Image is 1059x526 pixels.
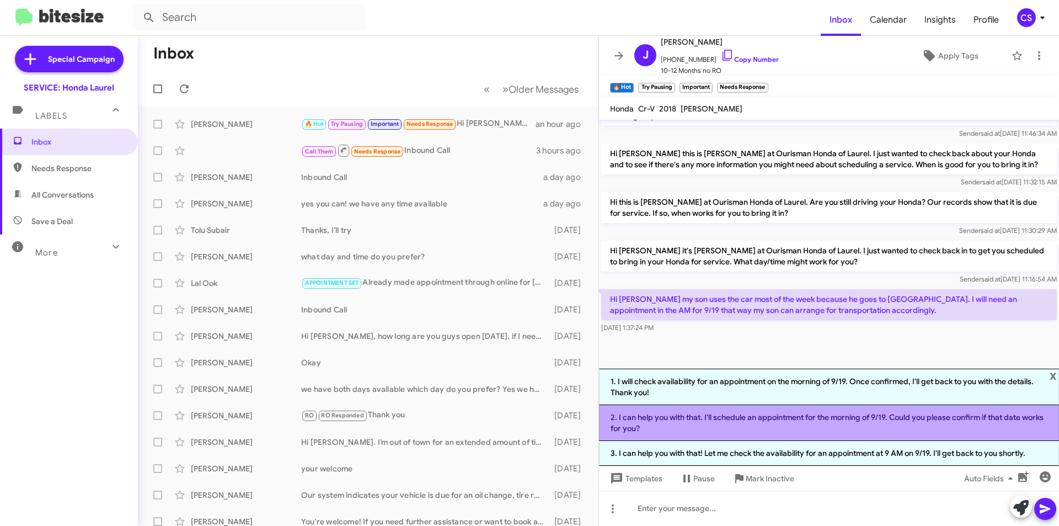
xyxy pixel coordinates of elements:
[1017,8,1036,27] div: CS
[133,4,365,31] input: Search
[301,463,549,474] div: your welcome
[961,178,1057,186] span: Sender [DATE] 11:32:15 AM
[301,251,549,262] div: what day and time do you prefer?
[191,198,301,209] div: [PERSON_NAME]
[549,384,590,395] div: [DATE]
[301,172,543,183] div: Inbound Call
[549,331,590,342] div: [DATE]
[549,251,590,262] div: [DATE]
[48,54,115,65] span: Special Campaign
[599,369,1059,405] li: 1. I will check availability for an appointment on the morning of 9/19. Once confirmed, I'll get ...
[601,192,1057,223] p: Hi this is [PERSON_NAME] at Ourisman Honda of Laurel. Are you still driving your Honda? Our recor...
[301,490,549,501] div: Our system indicates your vehicle is due for an oil change, tire rotation, brake inspection, and ...
[502,82,509,96] span: »
[301,198,543,209] div: yes you can! we have any time available
[1008,8,1047,27] button: CS
[301,304,549,315] div: Inbound Call
[638,83,675,93] small: Try Pausing
[638,104,655,114] span: Cr-V
[601,289,1057,320] p: Hi [PERSON_NAME] my son uses the car most of the week because he goes to [GEOGRAPHIC_DATA]. I wil...
[484,82,490,96] span: «
[191,384,301,395] div: [PERSON_NAME]
[599,405,1059,441] li: 2. I can help you with that. I'll schedule an appointment for the morning of 9/19. Could you plea...
[536,145,590,156] div: 3 hours ago
[354,148,401,155] span: Needs Response
[959,226,1057,235] span: Sender [DATE] 11:30:29 AM
[938,46,978,66] span: Apply Tags
[549,357,590,368] div: [DATE]
[191,119,301,130] div: [PERSON_NAME]
[601,241,1057,272] p: Hi [PERSON_NAME] it's [PERSON_NAME] at Ourisman Honda of Laurel. I just wanted to check back in t...
[191,357,301,368] div: [PERSON_NAME]
[661,65,779,76] span: 10-12 Months no RO
[955,469,1026,488] button: Auto Fields
[15,46,124,72] a: Special Campaign
[661,49,779,65] span: [PHONE_NUMBER]
[549,437,590,448] div: [DATE]
[191,304,301,315] div: [PERSON_NAME]
[496,78,585,100] button: Next
[693,469,715,488] span: Pause
[721,55,779,63] a: Copy Number
[31,216,73,227] span: Save a Deal
[301,144,536,157] div: Inbound Call
[35,248,58,258] span: More
[153,45,194,62] h1: Inbox
[601,323,654,332] span: [DATE] 1:37:24 PM
[610,83,634,93] small: 🔥 Hot
[671,469,724,488] button: Pause
[861,4,916,36] a: Calendar
[191,225,301,236] div: Tolu Subair
[305,120,324,127] span: 🔥 Hot
[549,463,590,474] div: [DATE]
[608,469,662,488] span: Templates
[301,277,549,289] div: Already made appointment through online for [DATE],[DATE] for morning 8 :30AM.
[549,490,590,501] div: [DATE]
[601,144,1057,174] p: Hi [PERSON_NAME] this is [PERSON_NAME] at Ourisman Honda of Laurel. I just wanted to check back a...
[746,469,794,488] span: Mark Inactive
[478,78,585,100] nav: Page navigation example
[191,437,301,448] div: [PERSON_NAME]
[305,412,314,419] span: RO
[543,172,590,183] div: a day ago
[549,304,590,315] div: [DATE]
[477,78,496,100] button: Previous
[191,331,301,342] div: [PERSON_NAME]
[191,490,301,501] div: [PERSON_NAME]
[191,251,301,262] div: [PERSON_NAME]
[680,83,713,93] small: Important
[301,437,549,448] div: Hi [PERSON_NAME]. I’m out of town for an extended amount of time, but I’ll be bring it in when I ...
[1050,369,1057,382] span: x
[407,120,453,127] span: Needs Response
[916,4,965,36] a: Insights
[643,46,649,64] span: J
[724,469,803,488] button: Mark Inactive
[301,118,536,130] div: Hi [PERSON_NAME] my son uses the car most of the week because he goes to [GEOGRAPHIC_DATA]. I wil...
[301,225,549,236] div: Thanks, I’ll try
[964,469,1017,488] span: Auto Fields
[959,129,1057,137] span: Sender [DATE] 11:46:34 AM
[301,384,549,395] div: we have both days available which day do you prefer? Yes we have a shuttle as long as its within ...
[960,275,1057,283] span: Sender [DATE] 11:16:54 AM
[321,412,363,419] span: RO Responded
[191,172,301,183] div: [PERSON_NAME]
[31,163,125,174] span: Needs Response
[301,357,549,368] div: Okay
[661,35,779,49] span: [PERSON_NAME]
[305,279,359,286] span: APPOINTMENT SET
[191,278,301,289] div: Lal Ook
[35,111,67,121] span: Labels
[965,4,1008,36] span: Profile
[717,83,768,93] small: Needs Response
[821,4,861,36] a: Inbox
[659,104,676,114] span: 2018
[599,469,671,488] button: Templates
[681,104,742,114] span: [PERSON_NAME]
[543,198,590,209] div: a day ago
[549,225,590,236] div: [DATE]
[191,463,301,474] div: [PERSON_NAME]
[549,278,590,289] div: [DATE]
